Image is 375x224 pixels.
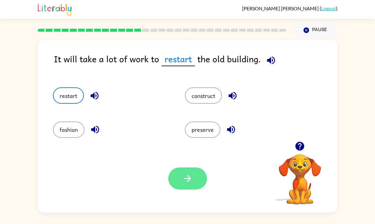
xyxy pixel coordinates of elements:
[321,5,336,11] a: Logout
[242,5,337,11] div: ( )
[185,122,220,138] button: preserve
[162,52,195,66] span: restart
[270,145,330,205] video: Your browser must support playing .mp4 files to use Literably. Please try using another browser.
[53,122,84,138] button: fashion
[38,2,71,16] img: Literably
[294,23,337,37] button: Pause
[54,52,337,75] div: It will take a lot of work to the old building.
[53,87,84,104] button: restart
[185,87,222,104] button: construct
[242,5,320,11] span: [PERSON_NAME] [PERSON_NAME]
